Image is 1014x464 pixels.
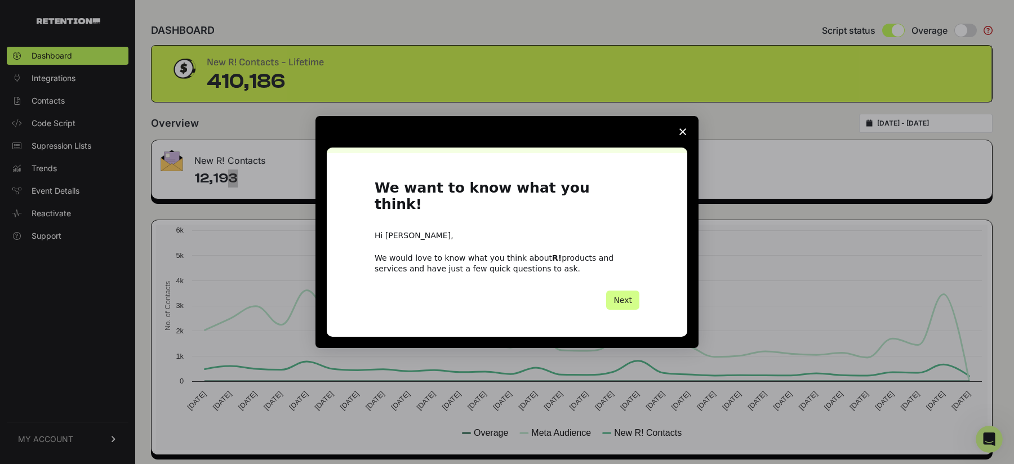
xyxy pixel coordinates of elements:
div: We would love to know what you think about products and services and have just a few quick questi... [375,253,639,273]
button: Next [606,291,639,310]
div: Hi [PERSON_NAME], [375,230,639,242]
h1: We want to know what you think! [375,180,639,219]
b: R! [552,253,562,262]
span: Close survey [667,116,699,148]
